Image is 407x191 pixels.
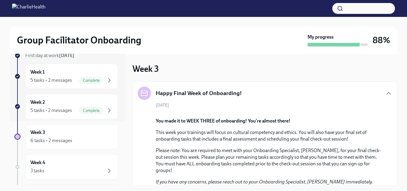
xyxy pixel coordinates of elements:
img: CharlieHealth [12,4,45,13]
a: Week 43 tasks [14,154,118,180]
p: Please note: You are required to meet with your Onboarding Specialist, [PERSON_NAME], for your fi... [156,147,383,174]
div: 6 tasks • 2 messages [30,137,72,144]
h3: Week 3 [133,63,159,74]
h6: Week 3 [30,129,45,136]
p: This week your trainings will focus on cultural competency and ethics. You will also have your fi... [156,129,383,142]
strong: [DATE] [59,53,74,58]
div: 3 tasks [30,167,44,174]
h2: Group Facilitator Onboarding [17,34,141,46]
span: Complete [79,78,103,83]
strong: You made it to WEEK THREE of onboarding! You're almost there! [156,118,290,124]
h5: Happy Final Week of Onboarding! [156,89,242,97]
a: Week 15 tasks • 2 messagesComplete [14,64,118,89]
span: First day at work [25,53,74,58]
h6: Week 1 [30,69,45,75]
h6: Week 4 [30,159,45,166]
strong: My progress [308,34,333,40]
em: If you have any concerns, please reach out to your Onboarding Specialist, [PERSON_NAME] immediately. [156,179,373,185]
a: First day at work[DATE] [14,52,118,59]
span: Complete [79,108,103,113]
span: [DATE] [156,102,169,108]
h6: Week 2 [30,99,45,106]
h3: 88% [373,35,390,46]
div: 5 tasks • 2 messages [30,107,72,114]
a: Week 25 tasks • 2 messagesComplete [14,94,118,119]
a: Week 36 tasks • 2 messages [14,124,118,149]
div: 5 tasks • 2 messages [30,77,72,84]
